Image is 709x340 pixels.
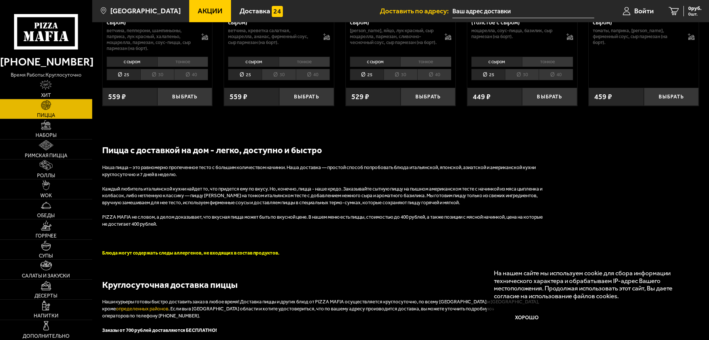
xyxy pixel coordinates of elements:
span: Войти [634,7,654,14]
li: с сыром [228,57,279,67]
button: Выбрать [157,88,212,106]
li: с сыром [350,57,401,67]
li: тонкое [522,57,573,67]
h2: Круглосуточная доставка пиццы [102,279,546,291]
li: 30 [505,69,539,80]
button: Хорошо [494,307,561,329]
span: Напитки [34,313,58,319]
span: 559 ₽ [230,93,247,101]
span: Римская пицца [25,153,67,158]
span: [GEOGRAPHIC_DATA] [110,7,181,14]
span: Пицца [37,113,55,118]
p: Наши курьеры готовы быстро доставить заказ в любое время! Доставка пиццы и других блюд от PIZZA M... [102,299,546,320]
button: Выбрать [279,88,334,106]
a: определенных районов [116,306,168,312]
button: Выбрать [644,88,699,106]
p: ветчина, креветка салатная, моцарелла, ананас, фирменный соус, сыр пармезан (на борт). [228,28,316,46]
span: Роллы [37,173,55,178]
span: 0 шт. [688,12,702,16]
li: тонкое [400,57,451,67]
li: 40 [417,69,451,80]
font: Блюда могут содержать следы аллергенов, не входящих в состав продуктов. [102,250,280,256]
span: Супы [39,253,53,259]
li: с сыром [107,57,157,67]
span: 559 ₽ [108,93,126,101]
li: 40 [174,69,208,80]
p: томаты, паприка, [PERSON_NAME], фирменный соус, сыр пармезан (на борт). [593,28,680,46]
span: Доставить по адресу: [380,7,452,14]
span: 459 ₽ [594,93,612,101]
li: 30 [140,69,174,80]
p: PIZZA MAFIA не словом, а делом доказывает, что вкусная пицца может быть по вкусной цене. В нашем ... [102,214,546,228]
button: Выбрать [401,88,455,106]
img: 15daf4d41897b9f0e9f617042186c801.svg [272,6,283,17]
p: Наша пицца – это равномерно пропеченное тесто с большим количеством начинки. Наша доставка — прос... [102,164,546,178]
span: 529 ₽ [351,93,369,101]
p: [PERSON_NAME], яйцо, лук красный, сыр Моцарелла, пармезан, сливочно-чесночный соус, сыр пармезан ... [350,28,438,46]
li: 25 [350,69,384,80]
li: 25 [107,69,140,80]
span: Горячее [36,233,57,239]
li: 40 [296,69,330,80]
p: На нашем сайте мы используем cookie для сбора информации технического характера и обрабатываем IP... [494,269,688,300]
li: 40 [539,69,573,80]
span: Дополнительно [23,334,70,339]
span: WOK [40,193,52,198]
p: Каждый любитель итальянской кухни найдет то, что придется ему по вкусу. Но, конечно, пицца - наше... [102,186,546,207]
span: Обеды [37,213,55,218]
span: Доставка [240,7,270,14]
p: ветчина, пепперони, шампиньоны, паприка, лук красный, халапеньо, моцарелла, пармезан, соус-пицца,... [107,28,194,51]
span: Акции [198,7,223,14]
span: Десерты [34,293,57,299]
button: Выбрать [522,88,577,106]
span: Наборы [36,133,57,138]
li: 30 [262,69,295,80]
h2: Пицца с доставкой на дом - легко, доступно и быстро [102,144,546,156]
input: Ваш адрес доставки [452,4,594,18]
li: тонкое [157,57,208,67]
span: 0 руб. [688,6,702,11]
p: моцарелла, соус-пицца, базилик, сыр пармезан (на борт). [471,28,559,40]
li: 30 [384,69,417,80]
span: 449 ₽ [473,93,491,101]
span: Хит [41,93,51,98]
li: тонкое [279,57,330,67]
span: Салаты и закуски [22,273,70,279]
li: 25 [471,69,505,80]
li: 25 [228,69,262,80]
li: с сыром [471,57,522,67]
b: Заказы от 700 рублей доставляются БЕСПЛАТНО! [102,327,217,333]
